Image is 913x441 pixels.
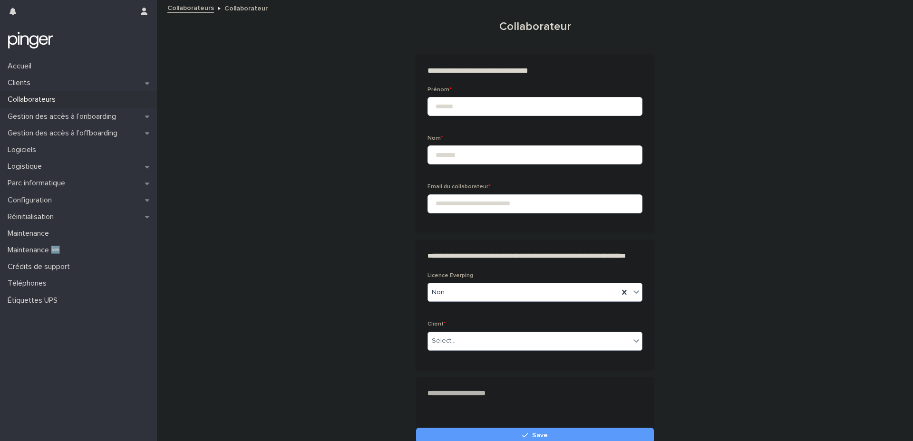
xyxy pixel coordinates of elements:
p: Logiciels [4,145,44,154]
h1: Collaborateur [416,20,654,34]
p: Parc informatique [4,179,73,188]
p: Maintenance [4,229,57,238]
p: Accueil [4,62,39,71]
p: Gestion des accès à l’offboarding [4,129,125,138]
span: Client [427,321,446,327]
p: Téléphones [4,279,54,288]
p: Maintenance 🆕 [4,246,68,255]
span: Save [532,432,548,439]
p: Collaborateurs [4,95,63,104]
p: Réinitialisation [4,212,61,221]
p: Clients [4,78,38,87]
p: Configuration [4,196,59,205]
p: Étiquettes UPS [4,296,65,305]
p: Crédits de support [4,262,78,271]
p: Collaborateur [224,2,268,13]
p: Gestion des accès à l’onboarding [4,112,124,121]
span: Nom [427,135,443,141]
span: Email du collaborateur [427,184,491,190]
p: Logistique [4,162,49,171]
div: Select... [432,336,456,346]
a: Collaborateurs [167,2,214,13]
span: Non [432,288,445,297]
img: mTgBEunGTSyRkCgitkcU [8,31,54,50]
span: Licence Everping [427,273,473,278]
span: Prénom [427,87,452,93]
